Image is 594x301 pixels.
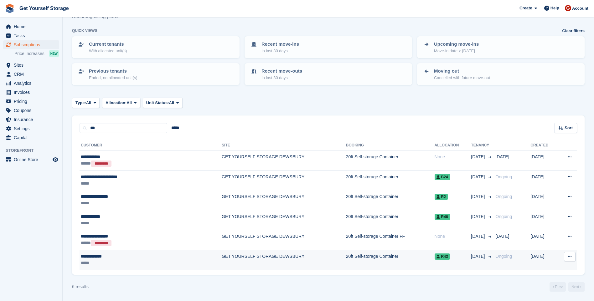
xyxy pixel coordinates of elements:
[434,48,479,54] p: Move-in date > [DATE]
[495,194,512,199] span: Ongoing
[73,64,239,84] a: Previous tenants Ended, no allocated unit(s)
[261,48,299,54] p: In last 30 days
[222,230,346,250] td: GET YOURSELF STORAGE DEWSBURY
[49,50,59,57] div: NEW
[530,140,557,150] th: Created
[72,98,100,108] button: Type: All
[3,40,59,49] a: menu
[3,70,59,79] a: menu
[14,97,51,106] span: Pricing
[3,97,59,106] a: menu
[169,100,174,106] span: All
[14,61,51,69] span: Sites
[14,70,51,79] span: CRM
[3,124,59,133] a: menu
[14,51,44,57] span: Price increases
[245,37,411,58] a: Recent move-ins In last 30 days
[3,31,59,40] a: menu
[245,64,411,84] a: Recent move-outs In last 30 days
[495,234,509,239] span: [DATE]
[3,106,59,115] a: menu
[14,22,51,31] span: Home
[530,230,557,250] td: [DATE]
[14,115,51,124] span: Insurance
[89,75,137,81] p: Ended, no allocated unit(s)
[222,190,346,210] td: GET YOURSELF STORAGE DEWSBURY
[14,88,51,97] span: Invoices
[346,190,435,210] td: 20ft Self-storage Container
[435,174,450,180] span: B24
[530,190,557,210] td: [DATE]
[102,98,140,108] button: Allocation: All
[435,194,448,200] span: R2
[106,100,127,106] span: Allocation:
[495,174,512,179] span: Ongoing
[89,48,127,54] p: With allocated unit(s)
[14,31,51,40] span: Tasks
[495,254,512,259] span: Ongoing
[89,41,127,48] p: Current tenants
[550,282,566,292] a: Previous
[14,133,51,142] span: Capital
[565,125,573,131] span: Sort
[519,5,532,11] span: Create
[471,140,493,150] th: Tenancy
[435,233,471,240] div: None
[261,41,299,48] p: Recent move-ins
[72,28,97,33] h6: Quick views
[17,3,71,13] a: Get Yourself Storage
[5,4,14,13] img: stora-icon-8386f47178a22dfd0bd8f6a31ec36ba5ce8667c1dd55bd0f319d3a0aa187defe.svg
[222,210,346,230] td: GET YOURSELF STORAGE DEWSBURY
[75,100,86,106] span: Type:
[495,154,509,159] span: [DATE]
[530,170,557,190] td: [DATE]
[80,140,222,150] th: Customer
[530,210,557,230] td: [DATE]
[572,5,588,12] span: Account
[565,5,571,11] img: James Brocklehurst
[418,37,584,58] a: Upcoming move-ins Move-in date > [DATE]
[143,98,183,108] button: Unit Status: All
[435,253,450,260] span: R43
[346,210,435,230] td: 20ft Self-storage Container
[495,214,512,219] span: Ongoing
[471,253,486,260] span: [DATE]
[6,147,62,154] span: Storefront
[346,230,435,250] td: 20ft Self-storage Container FF
[471,213,486,220] span: [DATE]
[14,106,51,115] span: Coupons
[3,133,59,142] a: menu
[471,154,486,160] span: [DATE]
[471,233,486,240] span: [DATE]
[548,282,586,292] nav: Page
[3,115,59,124] a: menu
[435,214,450,220] span: R46
[568,282,585,292] a: Next
[550,5,559,11] span: Help
[14,40,51,49] span: Subscriptions
[52,156,59,163] a: Preview store
[471,174,486,180] span: [DATE]
[222,170,346,190] td: GET YOURSELF STORAGE DEWSBURY
[435,154,471,160] div: None
[346,170,435,190] td: 20ft Self-storage Container
[261,68,302,75] p: Recent move-outs
[14,50,59,57] a: Price increases NEW
[127,100,132,106] span: All
[434,75,490,81] p: Cancelled with future move-out
[14,79,51,88] span: Analytics
[3,22,59,31] a: menu
[530,250,557,270] td: [DATE]
[346,150,435,171] td: 20ft Self-storage Container
[3,155,59,164] a: menu
[435,140,471,150] th: Allocation
[434,41,479,48] p: Upcoming move-ins
[471,193,486,200] span: [DATE]
[3,79,59,88] a: menu
[222,250,346,270] td: GET YOURSELF STORAGE DEWSBURY
[14,155,51,164] span: Online Store
[73,37,239,58] a: Current tenants With allocated unit(s)
[530,150,557,171] td: [DATE]
[562,28,585,34] a: Clear filters
[3,88,59,97] a: menu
